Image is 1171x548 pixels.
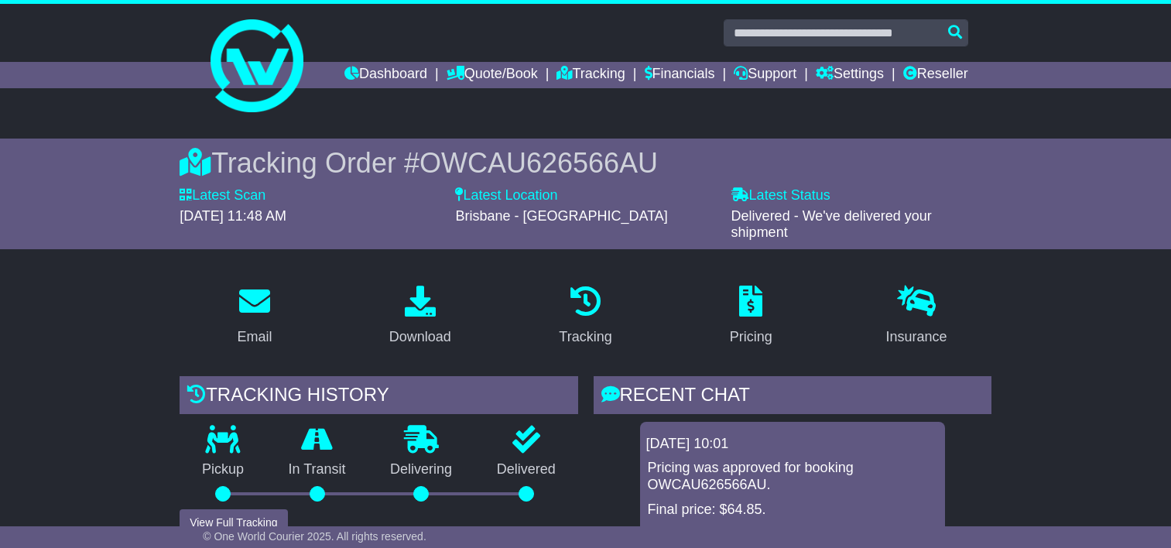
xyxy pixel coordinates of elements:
[816,62,884,88] a: Settings
[645,62,715,88] a: Financials
[731,187,830,204] label: Latest Status
[266,461,368,478] p: In Transit
[730,327,772,348] div: Pricing
[648,460,937,493] p: Pricing was approved for booking OWCAU626566AU.
[228,280,282,353] a: Email
[720,280,782,353] a: Pricing
[455,208,667,224] span: Brisbane - [GEOGRAPHIC_DATA]
[559,327,611,348] div: Tracking
[389,327,451,348] div: Download
[368,461,474,478] p: Delivering
[594,376,991,418] div: RECENT CHAT
[549,280,621,353] a: Tracking
[238,327,272,348] div: Email
[556,62,625,88] a: Tracking
[648,502,937,519] p: Final price: $64.85.
[180,509,287,536] button: View Full Tracking
[903,62,968,88] a: Reseller
[180,187,265,204] label: Latest Scan
[734,62,796,88] a: Support
[875,280,957,353] a: Insurance
[379,280,461,353] a: Download
[180,461,266,478] p: Pickup
[419,147,658,179] span: OWCAU626566AU
[885,327,947,348] div: Insurance
[646,436,939,453] div: [DATE] 10:01
[344,62,427,88] a: Dashboard
[180,146,991,180] div: Tracking Order #
[474,461,578,478] p: Delivered
[455,187,557,204] label: Latest Location
[447,62,538,88] a: Quote/Book
[180,208,286,224] span: [DATE] 11:48 AM
[731,208,932,241] span: Delivered - We've delivered your shipment
[203,530,426,543] span: © One World Courier 2025. All rights reserved.
[180,376,577,418] div: Tracking history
